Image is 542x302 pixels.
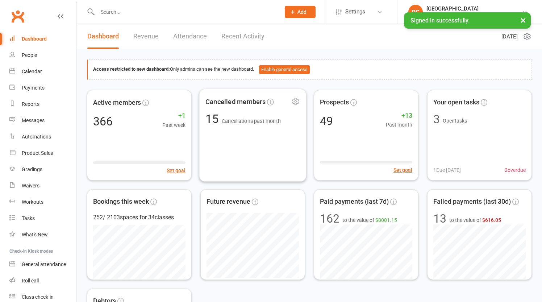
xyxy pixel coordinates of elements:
[93,97,141,108] span: Active members
[205,112,222,126] span: 15
[22,183,39,189] div: Waivers
[9,112,76,129] a: Messages
[93,66,170,72] strong: Access restricted to new dashboard:
[222,118,281,124] span: Cancellations past month
[162,110,185,121] span: +1
[22,134,51,140] div: Automations
[320,115,333,127] div: 49
[426,5,522,12] div: [GEOGRAPHIC_DATA]
[22,52,37,58] div: People
[22,294,54,300] div: Class check-in
[22,36,47,42] div: Dashboard
[9,210,76,227] a: Tasks
[95,7,275,17] input: Search...
[9,194,76,210] a: Workouts
[9,256,76,273] a: General attendance kiosk mode
[386,111,412,121] span: +13
[22,150,53,156] div: Product Sales
[93,213,185,222] div: 252 / 2103 spaces for 34 classes
[375,217,397,223] span: $8081.15
[207,196,250,207] span: Future revenue
[517,12,530,28] button: ×
[505,166,526,174] span: 2 overdue
[9,227,76,243] a: What's New
[433,213,446,224] div: 13
[93,196,149,207] span: Bookings this week
[221,24,264,49] a: Recent Activity
[22,232,48,237] div: What's New
[320,196,389,207] span: Paid payments (last 7d)
[342,216,397,224] span: to the value of
[393,166,412,174] button: Set goal
[9,129,76,145] a: Automations
[22,166,42,172] div: Gradings
[433,166,461,174] span: 1 Due [DATE]
[167,166,185,174] button: Set goal
[93,115,113,127] div: 366
[259,65,310,74] button: Enable general access
[482,217,501,223] span: $616.05
[9,145,76,161] a: Product Sales
[22,215,35,221] div: Tasks
[345,4,365,20] span: Settings
[501,32,518,41] span: [DATE]
[9,161,76,178] a: Gradings
[9,273,76,289] a: Roll call
[133,24,159,49] a: Revenue
[22,69,42,74] div: Calendar
[22,278,39,284] div: Roll call
[9,80,76,96] a: Payments
[320,213,339,224] div: 162
[320,97,349,108] span: Prospects
[449,216,501,224] span: to the value of
[410,17,470,24] span: Signed in successfully.
[173,24,207,49] a: Attendance
[9,96,76,112] a: Reports
[22,261,66,267] div: General attendance
[426,12,522,18] div: Pollets Martial Arts - [GEOGRAPHIC_DATA]
[205,96,266,107] span: Cancelled members
[93,65,526,74] div: Only admins can see the new dashboard.
[408,5,423,19] div: PC
[9,7,27,25] a: Clubworx
[162,121,185,129] span: Past week
[285,6,316,18] button: Add
[297,9,307,15] span: Add
[9,63,76,80] a: Calendar
[9,47,76,63] a: People
[386,121,412,129] span: Past month
[433,97,479,108] span: Your open tasks
[22,101,39,107] div: Reports
[87,24,119,49] a: Dashboard
[443,118,467,124] span: Open tasks
[22,199,43,205] div: Workouts
[433,196,511,207] span: Failed payments (last 30d)
[22,117,45,123] div: Messages
[9,178,76,194] a: Waivers
[9,31,76,47] a: Dashboard
[433,113,440,125] div: 3
[22,85,45,91] div: Payments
